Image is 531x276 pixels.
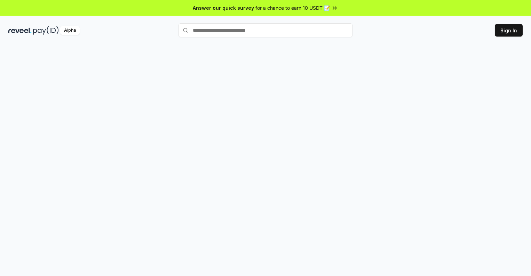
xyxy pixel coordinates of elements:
[8,26,32,35] img: reveel_dark
[495,24,523,37] button: Sign In
[193,4,254,11] span: Answer our quick survey
[255,4,330,11] span: for a chance to earn 10 USDT 📝
[33,26,59,35] img: pay_id
[60,26,80,35] div: Alpha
